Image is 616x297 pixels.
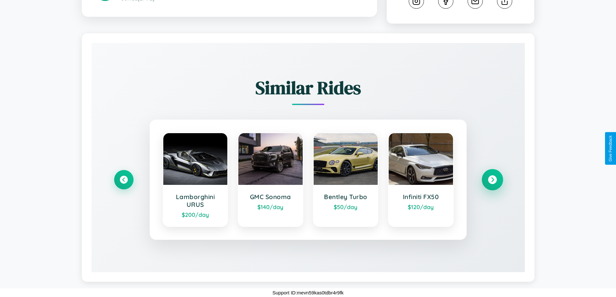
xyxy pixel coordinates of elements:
h3: Bentley Turbo [320,193,372,201]
div: $ 120 /day [395,203,447,210]
a: Lamborghini URUS$200/day [163,133,228,227]
a: GMC Sonoma$140/day [238,133,303,227]
div: $ 200 /day [170,211,221,218]
a: Bentley Turbo$50/day [313,133,379,227]
h3: Lamborghini URUS [170,193,221,208]
h3: GMC Sonoma [245,193,296,201]
div: Give Feedback [608,135,613,162]
h2: Similar Rides [114,75,502,100]
div: $ 140 /day [245,203,296,210]
a: Infiniti FX50$120/day [388,133,454,227]
div: $ 50 /day [320,203,372,210]
h3: Infiniti FX50 [395,193,447,201]
p: Support ID: mevn59kas0tdbr4r9fk [272,288,343,297]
